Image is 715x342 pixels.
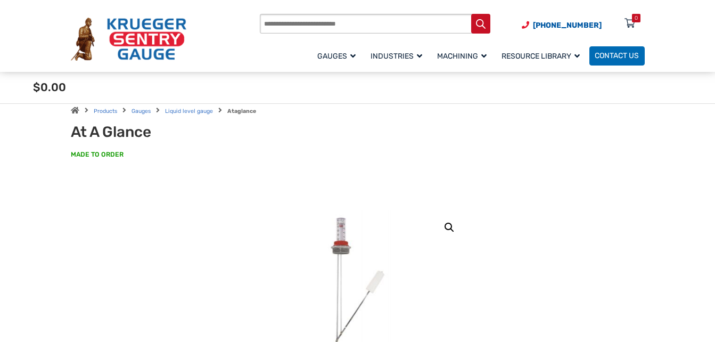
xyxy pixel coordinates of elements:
span: Machining [437,52,487,61]
span: Industries [371,52,422,61]
span: Contact Us [595,52,639,61]
span: Gauges [317,52,356,61]
a: Gauges [312,45,365,67]
a: Liquid level gauge [165,108,213,115]
a: Machining [432,45,496,67]
a: Phone Number (920) 434-8860 [522,20,602,31]
span: [PHONE_NUMBER] [533,21,602,30]
strong: Ataglance [227,108,256,115]
img: Krueger Sentry Gauge [71,18,186,60]
a: Products [94,108,117,115]
a: Resource Library [496,45,589,67]
h1: At A Glance [71,123,300,141]
a: Industries [365,45,432,67]
a: Gauges [132,108,151,115]
span: $0.00 [33,80,66,94]
div: 0 [635,14,638,22]
a: View full-screen image gallery [440,218,459,237]
a: Contact Us [589,46,645,66]
span: MADE TO ORDER [71,150,124,160]
span: Resource Library [502,52,580,61]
